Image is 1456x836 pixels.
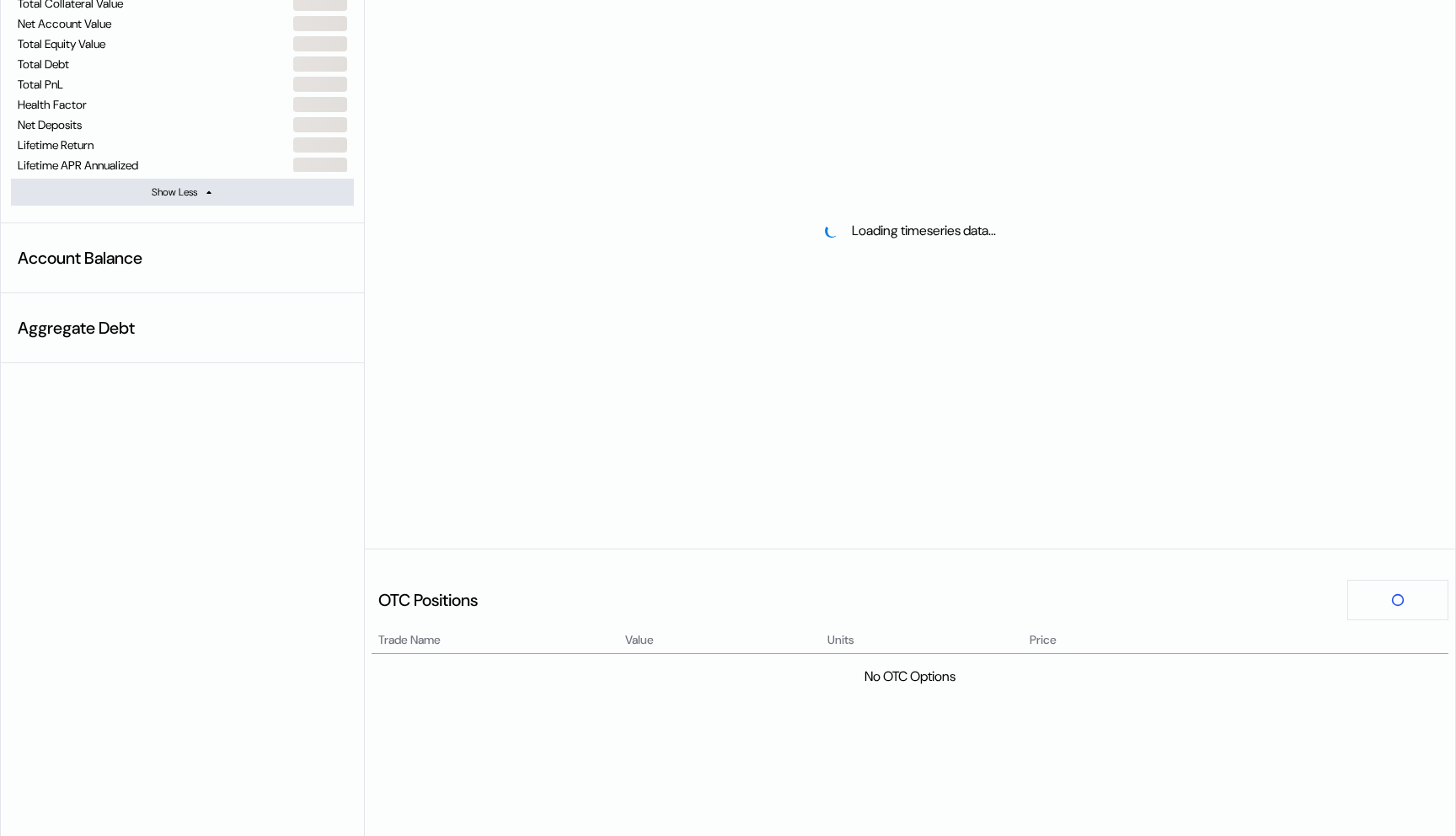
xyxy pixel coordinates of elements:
div: Loading timeseries data... [852,222,996,239]
div: Net Deposits [18,117,82,132]
span: Value [625,631,654,649]
div: OTC Positions [378,589,478,611]
div: Lifetime APR Annualized [18,158,138,173]
span: Trade Name [378,631,441,649]
button: Show Less [11,179,354,206]
div: Aggregate Debt [11,310,354,346]
div: Net Account Value [18,16,111,31]
div: Account Balance [11,240,354,276]
div: Lifetime Return [18,137,94,153]
img: pending [822,222,840,239]
div: Total Equity Value [18,36,105,51]
div: Total Debt [18,56,69,72]
div: No OTC Options [864,667,955,685]
span: Units [827,631,854,649]
span: Price [1030,631,1057,649]
div: Show Less [152,185,197,199]
div: Total PnL [18,77,63,92]
div: Health Factor [18,97,87,112]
